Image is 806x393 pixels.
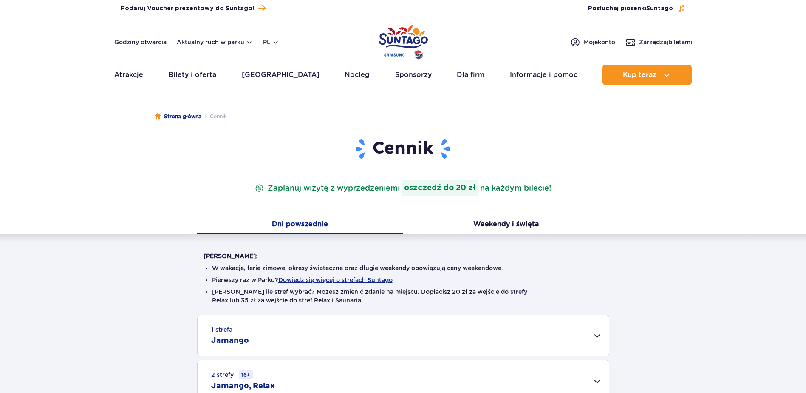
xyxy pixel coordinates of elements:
h2: Jamango, Relax [211,381,275,391]
a: Informacje i pomoc [510,65,577,85]
span: Kup teraz [623,71,656,79]
button: pl [263,38,279,46]
button: Dni powszednie [197,216,403,234]
li: Pierwszy raz w Parku? [212,276,594,284]
small: 1 strefa [211,325,232,334]
h1: Cennik [204,138,603,160]
span: Podaruj Voucher prezentowy do Suntago! [121,4,254,13]
button: Dowiedz się więcej o strefach Suntago [278,276,393,283]
a: Nocleg [345,65,370,85]
span: Moje konto [584,38,615,46]
a: Podaruj Voucher prezentowy do Suntago! [121,3,266,14]
a: Zarządzajbiletami [625,37,692,47]
small: 2 strefy [211,370,253,379]
strong: oszczędź do 20 zł [402,180,478,196]
a: Dla firm [457,65,484,85]
h2: Jamango [211,336,249,346]
strong: [PERSON_NAME]: [204,253,257,259]
a: Atrakcje [114,65,143,85]
span: Zarządzaj biletami [639,38,692,46]
a: Bilety i oferta [168,65,216,85]
button: Posłuchaj piosenkiSuntago [588,4,686,13]
a: Park of Poland [379,21,428,60]
p: Zaplanuj wizytę z wyprzedzeniem na każdym bilecie! [253,180,553,196]
small: 16+ [239,370,253,379]
button: Weekendy i święta [403,216,609,234]
a: Mojekonto [570,37,615,47]
button: Aktualny ruch w parku [177,39,253,46]
a: Strona główna [155,112,201,121]
span: Posłuchaj piosenki [588,4,673,13]
span: Suntago [646,6,673,11]
li: [PERSON_NAME] ile stref wybrać? Możesz zmienić zdanie na miejscu. Dopłacisz 20 zł za wejście do s... [212,288,594,305]
button: Kup teraz [602,65,692,85]
li: W wakacje, ferie zimowe, okresy świąteczne oraz długie weekendy obowiązują ceny weekendowe. [212,264,594,272]
a: [GEOGRAPHIC_DATA] [242,65,320,85]
a: Godziny otwarcia [114,38,167,46]
li: Cennik [201,112,227,121]
a: Sponsorzy [395,65,432,85]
